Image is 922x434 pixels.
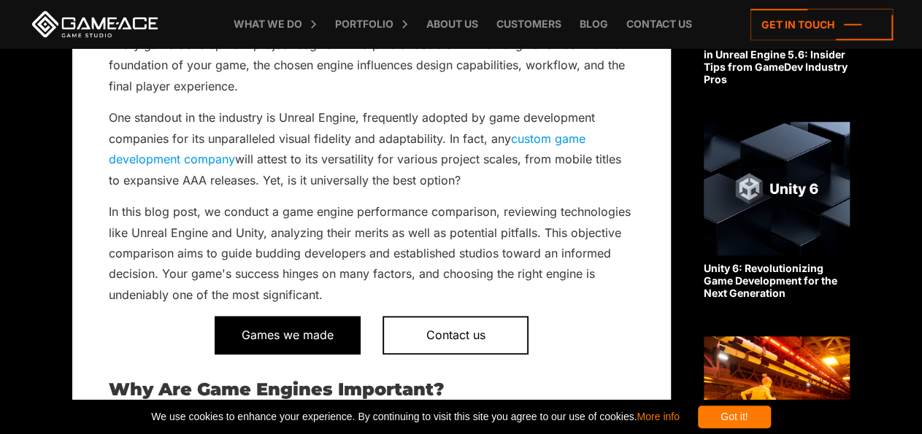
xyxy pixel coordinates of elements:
a: More info [637,411,679,422]
h2: Why Are Game Engines Important? [109,380,634,399]
p: Every game development project begins with a pivotal decision: which engine to use? As the founda... [109,34,634,96]
a: Get in touch [750,9,893,40]
img: Related [704,122,850,255]
span: We use cookies to enhance your experience. By continuing to visit this site you agree to our use ... [151,406,679,428]
a: Unity 6: Revolutionizing Game Development for the Next Generation [704,122,850,299]
div: Got it! [698,406,771,428]
a: Games we made [215,316,361,354]
a: Contact us [383,316,529,354]
p: In this blog post, we conduct a game engine performance comparison, reviewing technologies like U... [109,201,634,305]
p: One standout in the industry is Unreal Engine, frequently adopted by game development companies f... [109,107,634,190]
